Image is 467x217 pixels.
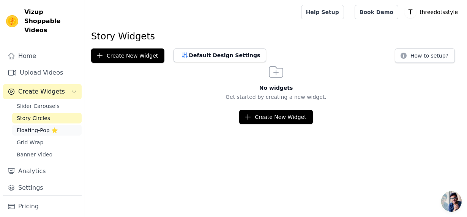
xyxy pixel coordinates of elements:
[12,113,82,123] a: Story Circles
[12,101,82,111] a: Slider Carousels
[174,48,266,62] button: Default Design Settings
[3,180,82,195] a: Settings
[17,114,50,122] span: Story Circles
[24,8,79,35] span: Vizup Shoppable Videos
[239,110,312,124] button: Create New Widget
[91,48,164,63] button: Create New Widget
[441,191,462,212] div: Open chat
[17,139,43,146] span: Grid Wrap
[6,15,18,27] img: Vizup
[12,125,82,136] a: Floating-Pop ⭐
[12,137,82,148] a: Grid Wrap
[3,164,82,179] a: Analytics
[12,149,82,160] a: Banner Video
[17,102,60,110] span: Slider Carousels
[3,84,82,99] button: Create Widgets
[408,8,413,16] text: T
[355,5,398,19] a: Book Demo
[417,5,461,19] p: threedotsstyle
[395,48,455,63] button: How to setup?
[404,5,461,19] button: T threedotsstyle
[3,199,82,214] a: Pricing
[3,65,82,80] a: Upload Videos
[18,87,65,96] span: Create Widgets
[17,126,58,134] span: Floating-Pop ⭐
[17,151,52,158] span: Banner Video
[3,48,82,64] a: Home
[85,93,467,101] p: Get started by creating a new widget.
[91,30,461,42] h1: Story Widgets
[85,84,467,92] h3: No widgets
[395,54,455,61] a: How to setup?
[301,5,344,19] a: Help Setup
